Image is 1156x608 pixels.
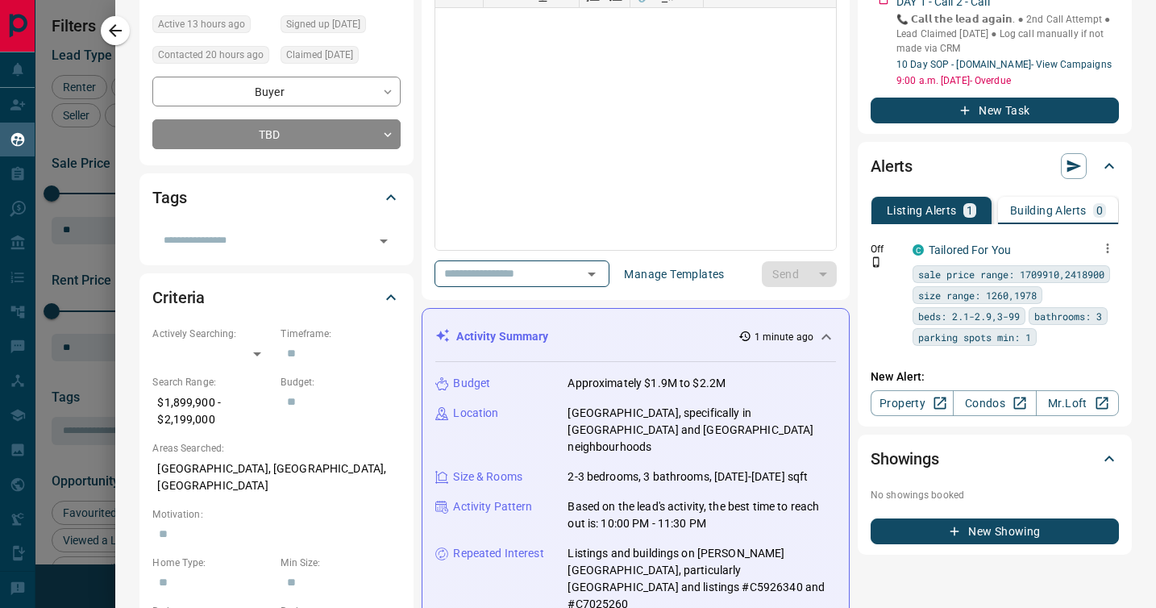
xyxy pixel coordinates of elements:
p: $1,899,900 - $2,199,000 [152,389,272,433]
p: 9:00 a.m. [DATE] - Overdue [896,73,1119,88]
div: Mon Aug 11 2025 [152,46,272,69]
button: New Task [871,98,1119,123]
a: Tailored For You [929,244,1011,256]
p: Areas Searched: [152,441,401,456]
div: split button [762,261,837,287]
p: Repeated Interest [453,545,543,562]
p: Approximately $1.9M to $2.2M [568,375,726,392]
h2: Alerts [871,153,913,179]
div: TBD [152,119,401,149]
button: Manage Templates [614,261,734,287]
p: Size & Rooms [453,468,522,485]
span: parking spots min: 1 [918,329,1031,345]
a: Property [871,390,954,416]
span: Contacted 20 hours ago [158,47,264,63]
p: 1 [967,205,973,216]
div: Buyer [152,77,401,106]
span: sale price range: 1709910,2418900 [918,266,1104,282]
p: Home Type: [152,556,272,570]
h2: Tags [152,185,186,210]
p: Location [453,405,498,422]
button: Open [372,230,395,252]
button: New Showing [871,518,1119,544]
span: bathrooms: 3 [1034,308,1102,324]
p: Timeframe: [281,327,401,341]
p: Off [871,242,903,256]
span: Signed up [DATE] [286,16,360,32]
p: [GEOGRAPHIC_DATA], specifically in [GEOGRAPHIC_DATA] and [GEOGRAPHIC_DATA] neighbourhoods [568,405,836,456]
div: Tags [152,178,401,217]
span: Claimed [DATE] [286,47,353,63]
div: Tue Jan 21 2020 [281,15,401,38]
p: Listing Alerts [887,205,957,216]
p: Based on the lead's activity, the best time to reach out is: 10:00 PM - 11:30 PM [568,498,836,532]
span: size range: 1260,1978 [918,287,1037,303]
div: Criteria [152,278,401,317]
p: Budget: [281,375,401,389]
p: [GEOGRAPHIC_DATA], [GEOGRAPHIC_DATA], [GEOGRAPHIC_DATA] [152,456,401,499]
h2: Criteria [152,285,205,310]
div: condos.ca [913,244,924,256]
div: Tue Aug 12 2025 [152,15,272,38]
div: Showings [871,439,1119,478]
p: Budget [453,375,490,392]
p: Building Alerts [1010,205,1087,216]
p: Search Range: [152,375,272,389]
p: Activity Pattern [453,498,532,515]
p: Min Size: [281,556,401,570]
p: New Alert: [871,369,1119,385]
p: Actively Searching: [152,327,272,341]
a: Mr.Loft [1036,390,1119,416]
p: 📞 𝗖𝗮𝗹𝗹 𝘁𝗵𝗲 𝗹𝗲𝗮𝗱 𝗮𝗴𝗮𝗶𝗻. ● 2nd Call Attempt ● Lead Claimed [DATE] ‎● Log call manually if not made ... [896,12,1119,56]
a: Condos [953,390,1036,416]
p: 2-3 bedrooms, 3 bathrooms, [DATE]-[DATE] sqft [568,468,808,485]
svg: Push Notification Only [871,256,882,268]
a: 10 Day SOP - [DOMAIN_NAME]- View Campaigns [896,59,1112,70]
span: beds: 2.1-2.9,3-99 [918,308,1020,324]
span: Active 13 hours ago [158,16,245,32]
p: Motivation: [152,507,401,522]
p: 1 minute ago [755,330,813,344]
div: Alerts [871,147,1119,185]
div: Mon Aug 11 2025 [281,46,401,69]
div: Activity Summary1 minute ago [435,322,836,352]
p: No showings booked [871,488,1119,502]
button: Open [580,263,603,285]
p: 0 [1096,205,1103,216]
h2: Showings [871,446,939,472]
p: Activity Summary [456,328,548,345]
